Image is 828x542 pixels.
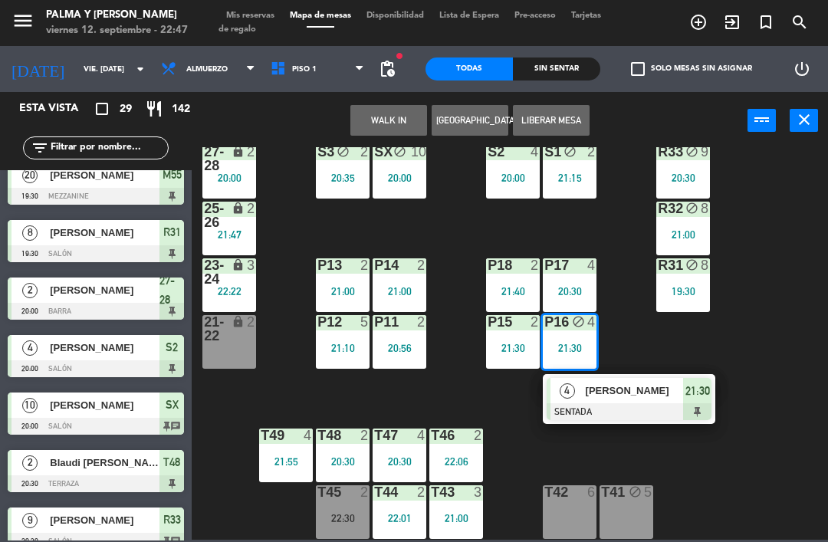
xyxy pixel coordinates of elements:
span: [PERSON_NAME] [50,340,159,356]
i: block [337,145,350,158]
i: lock [232,315,245,328]
div: 2 [531,258,540,272]
div: viernes 12. septiembre - 22:47 [46,23,188,38]
span: [PERSON_NAME] [50,512,159,528]
div: 22:22 [202,286,256,297]
div: 2 [417,485,426,499]
button: Liberar Mesa [513,105,590,136]
div: P18 [488,258,488,272]
span: 2 [22,455,38,471]
div: SX [374,145,375,159]
div: 20:00 [486,172,540,183]
i: filter_list [31,139,49,157]
div: 2 [417,315,426,329]
span: fiber_manual_record [395,51,404,61]
label: Solo mesas sin asignar [631,62,752,76]
i: block [629,485,642,498]
div: Esta vista [8,100,110,118]
div: Palma y [PERSON_NAME] [46,8,188,23]
div: 21:30 [543,343,596,353]
div: 22:06 [429,456,483,467]
span: 21:30 [685,382,710,400]
div: 21:00 [373,286,426,297]
div: 5 [360,315,370,329]
i: menu [11,9,34,32]
i: lock [232,145,245,158]
i: block [393,145,406,158]
span: R33 [163,511,181,529]
span: Blaudi [PERSON_NAME] [50,455,159,471]
div: S1 [544,145,545,159]
div: T44 [374,485,375,499]
div: 20:00 [373,172,426,183]
div: 20:30 [373,456,426,467]
div: 20:30 [543,286,596,297]
span: 20 [22,168,38,183]
button: [GEOGRAPHIC_DATA] [432,105,508,136]
div: Sin sentar [513,57,600,80]
span: pending_actions [378,60,396,78]
div: T43 [431,485,432,499]
span: 27-28 [159,271,184,309]
span: check_box_outline_blank [631,62,645,76]
div: 20:30 [316,456,370,467]
div: 21:15 [543,172,596,183]
div: T47 [374,429,375,442]
div: P15 [488,315,488,329]
span: 9 [22,513,38,528]
div: 5 [644,485,653,499]
div: 22:30 [316,513,370,524]
div: 4 [417,429,426,442]
div: 2 [360,258,370,272]
div: 2 [247,202,256,215]
div: 21:55 [259,456,313,467]
span: 29 [120,100,132,118]
button: WALK IN [350,105,427,136]
button: close [790,109,818,132]
i: turned_in_not [757,13,775,31]
i: power_input [753,110,771,129]
span: 4 [560,383,575,399]
i: close [795,110,813,129]
div: T48 [317,429,318,442]
span: 142 [172,100,190,118]
span: Almuerzo [186,65,228,74]
span: [PERSON_NAME] [50,397,159,413]
div: 4 [587,258,596,272]
div: T42 [544,485,545,499]
span: [PERSON_NAME] [50,225,159,241]
i: search [790,13,809,31]
div: P14 [374,258,375,272]
input: Filtrar por nombre... [49,140,168,156]
span: WALK IN [715,9,749,35]
button: power_input [747,109,776,132]
div: P12 [317,315,318,329]
span: T48 [163,453,180,471]
span: [PERSON_NAME] [586,383,684,399]
i: block [572,315,585,328]
span: Mis reservas [219,11,282,20]
span: 4 [22,340,38,356]
div: 3 [474,485,483,499]
div: 21-22 [204,315,205,343]
span: S2 [166,338,178,356]
span: SX [166,396,179,414]
div: T46 [431,429,432,442]
div: 2 [360,485,370,499]
span: Disponibilidad [359,11,432,20]
span: 10 [22,398,38,413]
i: block [685,258,698,271]
span: Reserva especial [749,9,783,35]
span: Lista de Espera [432,11,507,20]
div: 2 [417,258,426,272]
div: P11 [374,315,375,329]
div: 2 [360,145,370,159]
span: RESERVAR MESA [682,9,715,35]
div: 25-26 [204,202,205,229]
i: power_settings_new [793,60,811,78]
div: 4 [304,429,313,442]
div: 22:01 [373,513,426,524]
